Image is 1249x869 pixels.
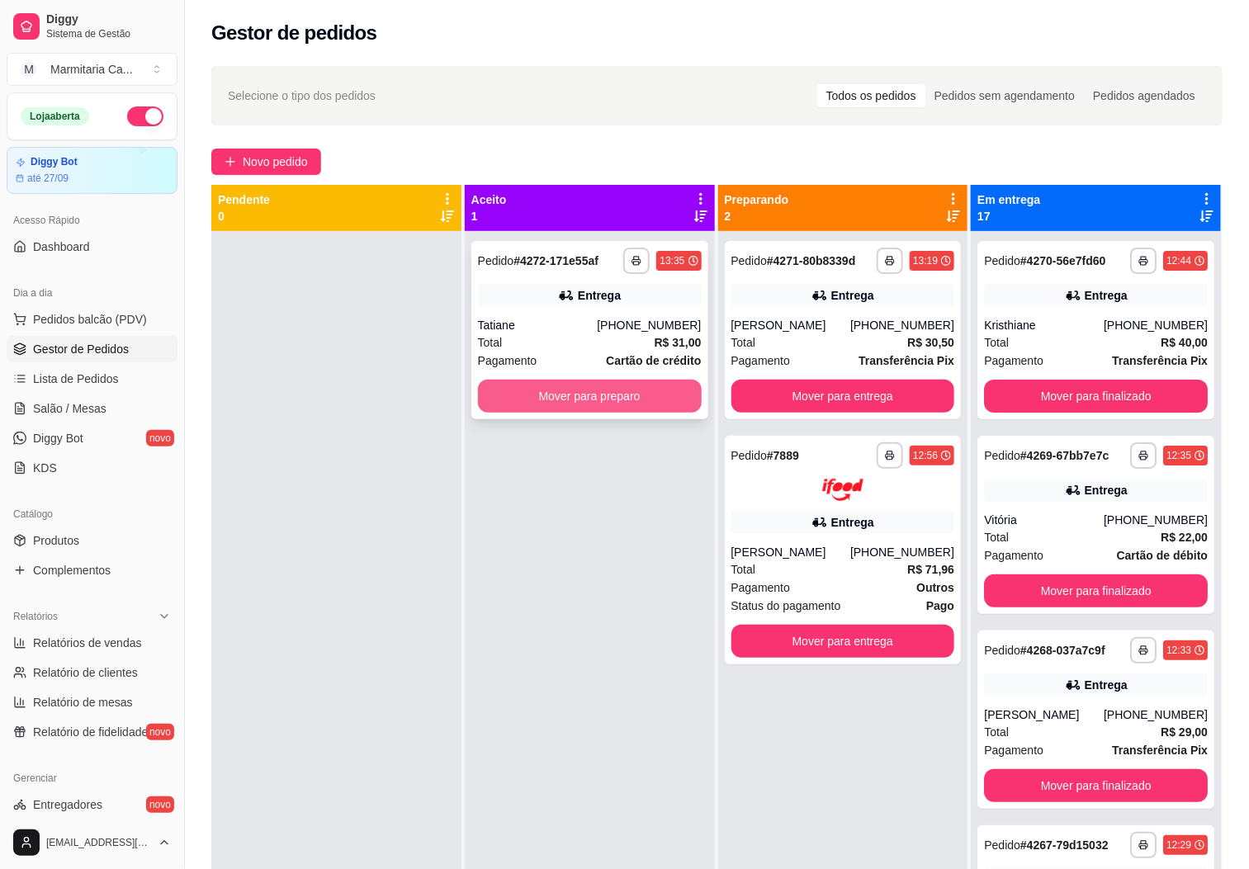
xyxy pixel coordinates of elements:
div: Entrega [831,287,874,304]
span: Lista de Pedidos [33,371,119,387]
p: 0 [218,208,270,224]
div: [PHONE_NUMBER] [850,317,954,333]
strong: R$ 22,00 [1161,531,1208,544]
div: Pedidos sem agendamento [925,84,1084,107]
span: Relatório de fidelidade [33,724,148,740]
span: Pagamento [731,352,791,370]
div: [PERSON_NAME] [731,544,851,560]
span: Entregadores [33,796,102,813]
strong: Cartão de débito [1117,549,1208,562]
div: Dia a dia [7,280,177,306]
div: [PHONE_NUMBER] [850,544,954,560]
div: Tatiane [478,317,598,333]
strong: R$ 71,96 [907,563,954,576]
article: até 27/09 [27,172,69,185]
div: [PHONE_NUMBER] [1104,317,1208,333]
span: Pagamento [984,741,1043,759]
button: Mover para preparo [478,380,702,413]
div: [PHONE_NUMBER] [597,317,701,333]
strong: Transferência Pix [859,354,954,367]
div: Gerenciar [7,765,177,791]
button: Alterar Status [127,106,163,126]
span: [EMAIL_ADDRESS][DOMAIN_NAME] [46,836,151,849]
span: Sistema de Gestão [46,27,171,40]
span: Pagamento [984,352,1043,370]
span: Total [984,723,1009,741]
div: 13:19 [913,254,938,267]
span: Produtos [33,532,79,549]
span: Total [478,333,503,352]
span: Selecione o tipo dos pedidos [228,87,376,105]
div: 12:35 [1166,449,1191,462]
p: Aceito [471,191,507,208]
strong: # 4269-67bb7e7c [1020,449,1109,462]
a: Gestor de Pedidos [7,336,177,362]
span: Pedido [731,449,768,462]
div: 12:29 [1166,838,1191,852]
div: 12:33 [1166,644,1191,657]
article: Diggy Bot [31,156,78,168]
a: Entregadoresnovo [7,791,177,818]
span: Salão / Mesas [33,400,106,417]
div: 12:44 [1166,254,1191,267]
span: Pagamento [731,579,791,597]
span: Pedido [731,254,768,267]
span: KDS [33,460,57,476]
a: Complementos [7,557,177,583]
strong: R$ 31,00 [655,336,702,349]
span: plus [225,156,236,168]
button: Mover para finalizado [984,769,1208,802]
button: Mover para finalizado [984,574,1208,607]
strong: # 4272-171e55af [513,254,598,267]
strong: # 4270-56e7fd60 [1020,254,1106,267]
strong: # 4271-80b8339d [767,254,855,267]
span: Gestor de Pedidos [33,341,129,357]
div: [PHONE_NUMBER] [1104,706,1208,723]
span: Novo pedido [243,153,308,171]
div: Entrega [1085,677,1128,693]
strong: Transferência Pix [1112,354,1208,367]
div: Todos os pedidos [817,84,925,107]
span: Total [731,560,756,579]
span: Status do pagamento [731,597,841,615]
div: [PERSON_NAME] [731,317,851,333]
strong: R$ 30,50 [907,336,954,349]
strong: # 7889 [767,449,799,462]
div: Acesso Rápido [7,207,177,234]
button: Mover para finalizado [984,380,1208,413]
button: Mover para entrega [731,625,955,658]
span: Pedido [478,254,514,267]
a: Relatórios de vendas [7,630,177,656]
p: Em entrega [977,191,1040,208]
a: DiggySistema de Gestão [7,7,177,46]
strong: R$ 29,00 [1161,725,1208,739]
h2: Gestor de pedidos [211,20,377,46]
div: Entrega [578,287,621,304]
strong: Cartão de crédito [606,354,701,367]
span: Relatório de mesas [33,694,133,711]
span: M [21,61,37,78]
div: Vitória [984,512,1104,528]
div: Entrega [1085,482,1128,498]
p: Pendente [218,191,270,208]
a: Relatório de fidelidadenovo [7,719,177,745]
div: Loja aberta [21,107,89,125]
p: 1 [471,208,507,224]
a: Relatório de clientes [7,659,177,686]
span: Dashboard [33,239,90,255]
a: Salão / Mesas [7,395,177,422]
a: Produtos [7,527,177,554]
span: Pagamento [984,546,1043,564]
div: Catálogo [7,501,177,527]
span: Pedido [984,644,1020,657]
div: [PERSON_NAME] [984,706,1104,723]
span: Pagamento [478,352,537,370]
strong: Transferência Pix [1112,744,1208,757]
span: Relatórios [13,610,58,623]
button: Pedidos balcão (PDV) [7,306,177,333]
div: Marmitaria Ca ... [50,61,133,78]
strong: Pago [926,599,954,612]
span: Pedido [984,449,1020,462]
span: Relatórios de vendas [33,635,142,651]
span: Total [731,333,756,352]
